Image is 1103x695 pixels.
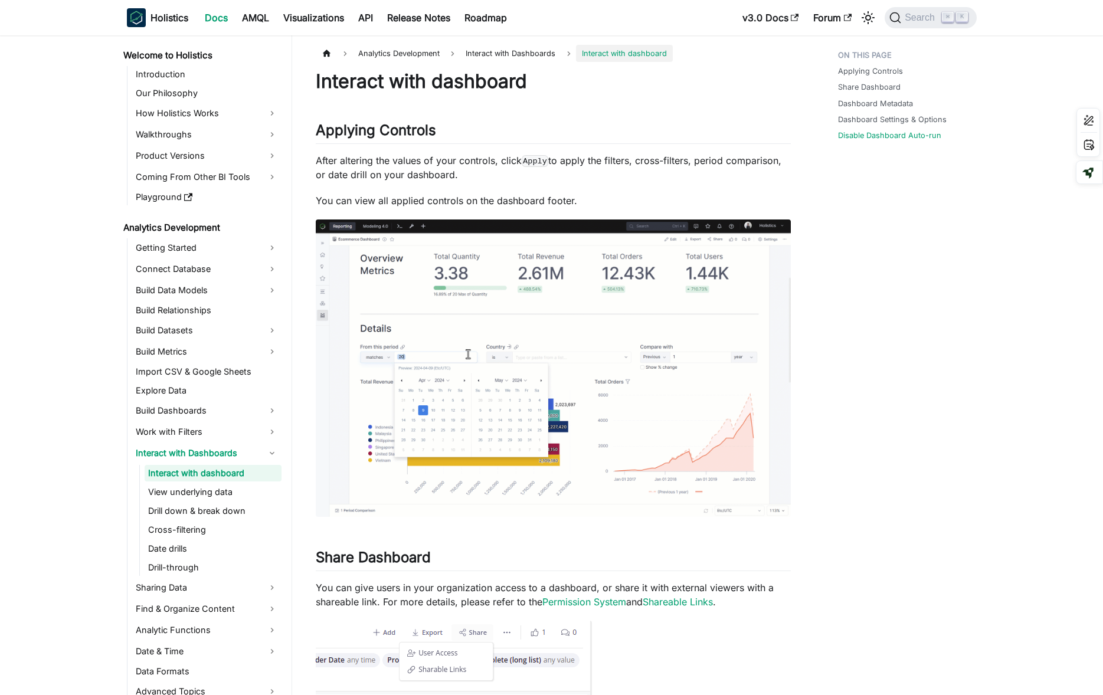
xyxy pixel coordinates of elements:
a: Disable Dashboard Auto-run [838,130,941,141]
a: View underlying data [145,484,282,500]
a: Interact with dashboard [145,465,282,481]
a: Getting Started [132,238,282,257]
a: Forum [806,8,859,27]
kbd: ⌘ [942,12,954,22]
a: Build Dashboards [132,401,282,420]
a: Applying Controls [838,65,903,77]
a: API [351,8,380,27]
a: Home page [316,45,338,62]
a: Explore Data [132,382,282,399]
a: Date drills [145,540,282,557]
a: Analytics Development [120,219,282,236]
a: Visualizations [276,8,351,27]
a: Dashboard Settings & Options [838,114,947,125]
a: Find & Organize Content [132,599,282,618]
a: Import CSV & Google Sheets [132,363,282,380]
a: Interact with Dashboards [132,444,282,463]
a: AMQL [235,8,276,27]
a: Build Metrics [132,342,282,361]
a: Product Versions [132,146,282,165]
a: Shareable Links [643,596,713,608]
a: Drill down & break down [145,503,282,519]
p: After altering the values of your controls, click to apply the filters, cross-filters, period com... [316,153,791,182]
code: Apply [522,155,549,167]
h2: Share Dashboard [316,549,791,571]
a: Data Formats [132,663,282,680]
img: Holistics [127,8,146,27]
button: Search (Command+K) [885,7,976,28]
a: How Holistics Works [132,104,282,123]
a: Walkthroughs [132,125,282,144]
a: Dashboard Metadata [838,98,913,109]
p: You can view all applied controls on the dashboard footer. [316,194,791,208]
a: Date & Time [132,642,282,661]
h1: Interact with dashboard [316,70,791,93]
nav: Breadcrumbs [316,45,791,62]
a: Playground [132,189,282,205]
a: Connect Database [132,260,282,278]
a: Roadmap [457,8,514,27]
a: Build Data Models [132,281,282,300]
span: Interact with Dashboards [460,45,561,62]
p: You can give users in your organization access to a dashboard, or share it with external viewers ... [316,581,791,609]
a: Work with Filters [132,422,282,441]
a: Coming From Other BI Tools [132,168,282,186]
a: Sharing Data [132,578,282,597]
a: HolisticsHolistics [127,8,188,27]
a: Release Notes [380,8,457,27]
span: Interact with dashboard [576,45,673,62]
h2: Applying Controls [316,122,791,144]
button: Switch between dark and light mode (currently light mode) [859,8,878,27]
a: Analytic Functions [132,621,282,640]
a: Drill-through [145,559,282,576]
a: Cross-filtering [145,522,282,538]
b: Holistics [150,11,188,25]
a: Share Dashboard [838,81,901,93]
a: Our Philosophy [132,85,282,101]
a: Welcome to Holistics [120,47,282,64]
a: Introduction [132,66,282,83]
a: Build Datasets [132,321,282,340]
a: v3.0 Docs [735,8,806,27]
kbd: K [956,12,968,22]
a: Docs [198,8,235,27]
nav: Docs sidebar [115,35,292,695]
span: Search [901,12,942,23]
a: Build Relationships [132,302,282,319]
span: Analytics Development [352,45,446,62]
a: Permission System [542,596,626,608]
